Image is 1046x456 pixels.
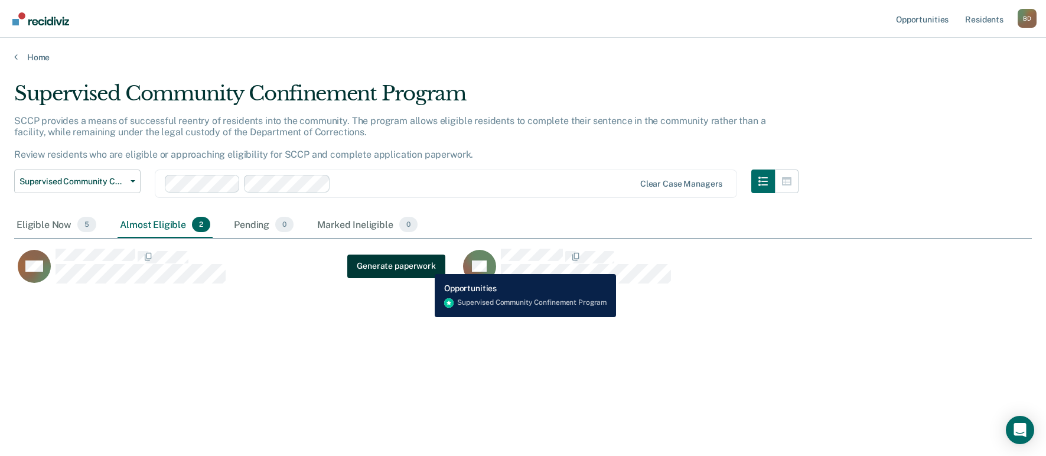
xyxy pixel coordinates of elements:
[1018,9,1037,28] button: Profile dropdown button
[14,248,460,295] div: CaseloadOpportunityCell-177186
[77,217,96,232] span: 5
[640,179,722,189] div: Clear case managers
[14,82,799,115] div: Supervised Community Confinement Program
[14,212,99,238] div: Eligible Now5
[192,217,210,232] span: 2
[1018,9,1037,28] div: B D
[19,177,126,187] span: Supervised Community Confinement Program
[460,248,905,295] div: CaseloadOpportunityCell-60356
[14,52,1032,63] a: Home
[118,212,213,238] div: Almost Eligible2
[399,217,418,232] span: 0
[347,254,445,278] a: Navigate to form link
[232,212,296,238] div: Pending0
[315,212,420,238] div: Marked Ineligible0
[275,217,294,232] span: 0
[14,170,141,193] button: Supervised Community Confinement Program
[1006,416,1034,444] div: Open Intercom Messenger
[12,12,69,25] img: Recidiviz
[14,115,765,161] p: SCCP provides a means of successful reentry of residents into the community. The program allows e...
[347,254,445,278] button: Generate paperwork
